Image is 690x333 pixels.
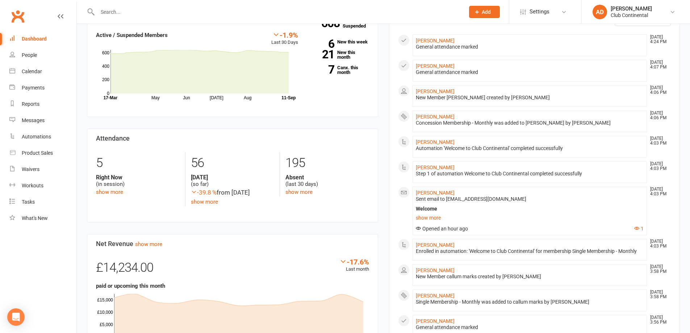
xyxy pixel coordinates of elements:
[191,189,217,196] span: -39.8 %
[9,80,76,96] a: Payments
[285,189,313,195] a: show more
[191,199,218,205] a: show more
[191,174,274,181] strong: [DATE]
[416,145,644,151] div: Automation 'Welcome to Club Continental' completed successfully
[96,258,369,282] div: £14,234.00
[339,258,369,273] div: Last month
[9,178,76,194] a: Workouts
[416,206,644,212] div: Welcome
[647,187,670,196] time: [DATE] 4:03 PM
[96,174,180,188] div: (in session)
[593,5,607,19] div: AD
[416,88,455,94] a: [PERSON_NAME]
[9,194,76,210] a: Tasks
[416,213,644,223] a: show more
[309,49,334,60] strong: 21
[22,52,37,58] div: People
[647,111,670,120] time: [DATE] 4:06 PM
[191,152,274,174] div: 56
[22,215,48,221] div: What's New
[416,95,644,101] div: New Member [PERSON_NAME] created by [PERSON_NAME]
[339,258,369,266] div: -17.6%
[416,38,455,43] a: [PERSON_NAME]
[96,135,369,142] h3: Attendance
[96,283,165,289] strong: paid or upcoming this month
[647,136,670,146] time: [DATE] 4:03 PM
[191,188,274,197] div: from [DATE]
[7,308,25,326] div: Open Intercom Messenger
[9,31,76,47] a: Dashboard
[647,60,670,70] time: [DATE] 4:07 PM
[309,50,369,59] a: 21New this month
[22,199,35,205] div: Tasks
[416,324,644,330] div: General attendance marked
[611,5,652,12] div: [PERSON_NAME]
[647,35,670,44] time: [DATE] 4:24 PM
[482,9,491,15] span: Add
[416,293,455,299] a: [PERSON_NAME]
[9,96,76,112] a: Reports
[416,114,455,120] a: [PERSON_NAME]
[416,226,468,232] span: Opened an hour ago
[469,6,500,18] button: Add
[96,240,369,247] h3: Net Revenue
[416,274,644,280] div: New Member callum marks created by [PERSON_NAME]
[9,129,76,145] a: Automations
[309,64,334,75] strong: 7
[22,36,47,42] div: Dashboard
[9,47,76,63] a: People
[96,174,180,181] strong: Right Now
[416,44,644,50] div: General attendance marked
[9,210,76,226] a: What's New
[191,174,274,188] div: (so far)
[416,248,644,254] div: Enrolled in automation: 'Welcome to Club Continental' for membership Single Membership - Monthly
[271,31,298,39] div: -1.9%
[22,134,51,140] div: Automations
[647,315,670,325] time: [DATE] 3:56 PM
[647,239,670,249] time: [DATE] 4:03 PM
[647,290,670,299] time: [DATE] 3:58 PM
[416,190,455,196] a: [PERSON_NAME]
[416,165,455,170] a: [PERSON_NAME]
[285,174,369,181] strong: Absent
[416,242,455,248] a: [PERSON_NAME]
[96,152,180,174] div: 5
[530,4,549,20] span: Settings
[309,39,369,44] a: 6New this week
[309,38,334,49] strong: 6
[285,152,369,174] div: 195
[22,101,39,107] div: Reports
[647,162,670,171] time: [DATE] 4:03 PM
[22,150,53,156] div: Product Sales
[96,32,168,38] strong: Active / Suspended Members
[647,265,670,274] time: [DATE] 3:58 PM
[416,69,644,75] div: General attendance marked
[22,117,45,123] div: Messages
[9,7,27,25] a: Clubworx
[416,120,644,126] div: Concession Membership - Monthly was added to [PERSON_NAME] by [PERSON_NAME]
[416,139,455,145] a: [PERSON_NAME]
[135,241,162,247] a: show more
[271,31,298,46] div: Last 30 Days
[416,299,644,305] div: Single Membership - Monthly was added to callum marks by [PERSON_NAME]
[611,12,652,18] div: Club Continental
[647,86,670,95] time: [DATE] 4:06 PM
[9,112,76,129] a: Messages
[22,183,43,188] div: Workouts
[95,7,460,17] input: Search...
[309,65,369,75] a: 7Canx. this month
[22,68,42,74] div: Calendar
[285,174,369,188] div: (last 30 days)
[9,63,76,80] a: Calendar
[416,196,526,202] span: Sent email to [EMAIL_ADDRESS][DOMAIN_NAME]
[321,18,343,29] strong: 608
[416,63,455,69] a: [PERSON_NAME]
[96,189,123,195] a: show more
[22,166,39,172] div: Waivers
[634,226,644,232] button: 1
[22,85,45,91] div: Payments
[416,171,644,177] div: Step 1 of automation Welcome to Club Continental completed successfully
[416,318,455,324] a: [PERSON_NAME]
[9,161,76,178] a: Waivers
[9,145,76,161] a: Product Sales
